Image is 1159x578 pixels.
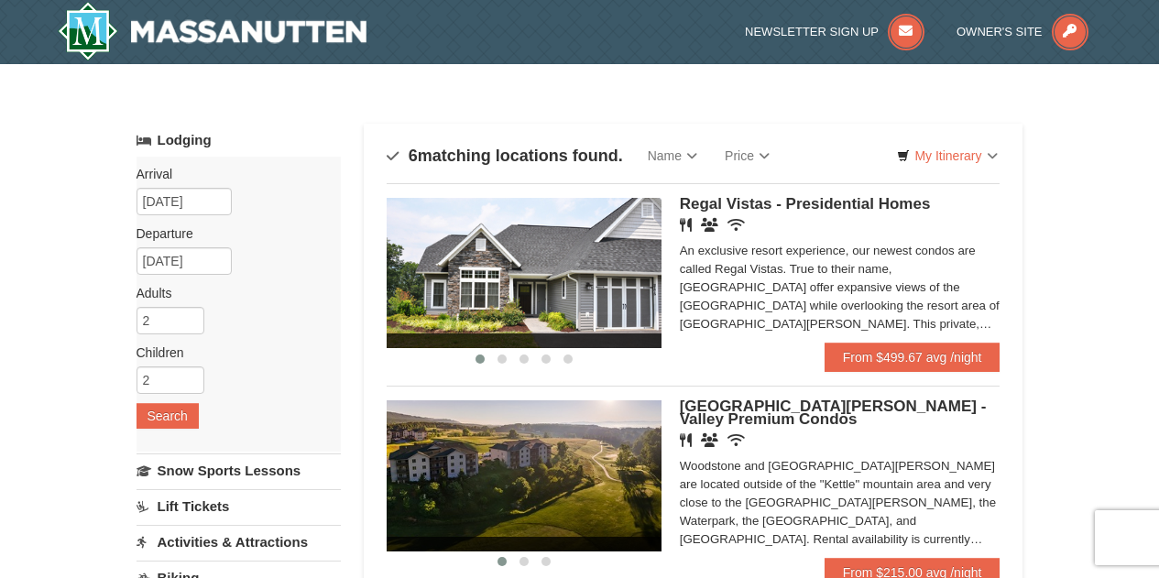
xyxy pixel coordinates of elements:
[680,195,931,213] span: Regal Vistas - Presidential Homes
[137,525,341,559] a: Activities & Attractions
[680,242,1000,333] div: An exclusive resort experience, our newest condos are called Regal Vistas. True to their name, [G...
[701,218,718,232] i: Banquet Facilities
[137,165,327,183] label: Arrival
[745,25,924,38] a: Newsletter Sign Up
[137,489,341,523] a: Lift Tickets
[137,124,341,157] a: Lodging
[825,343,1000,372] a: From $499.67 avg /night
[387,147,623,165] h4: matching locations found.
[680,457,1000,549] div: Woodstone and [GEOGRAPHIC_DATA][PERSON_NAME] are located outside of the "Kettle" mountain area an...
[137,344,327,362] label: Children
[745,25,879,38] span: Newsletter Sign Up
[701,433,718,447] i: Banquet Facilities
[409,147,418,165] span: 6
[137,453,341,487] a: Snow Sports Lessons
[137,224,327,243] label: Departure
[680,433,692,447] i: Restaurant
[137,403,199,429] button: Search
[634,137,711,174] a: Name
[137,284,327,302] label: Adults
[58,2,367,60] img: Massanutten Resort Logo
[680,398,987,428] span: [GEOGRAPHIC_DATA][PERSON_NAME] - Valley Premium Condos
[957,25,1043,38] span: Owner's Site
[727,433,745,447] i: Wireless Internet (free)
[885,142,1009,169] a: My Itinerary
[680,218,692,232] i: Restaurant
[957,25,1088,38] a: Owner's Site
[58,2,367,60] a: Massanutten Resort
[711,137,783,174] a: Price
[727,218,745,232] i: Wireless Internet (free)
